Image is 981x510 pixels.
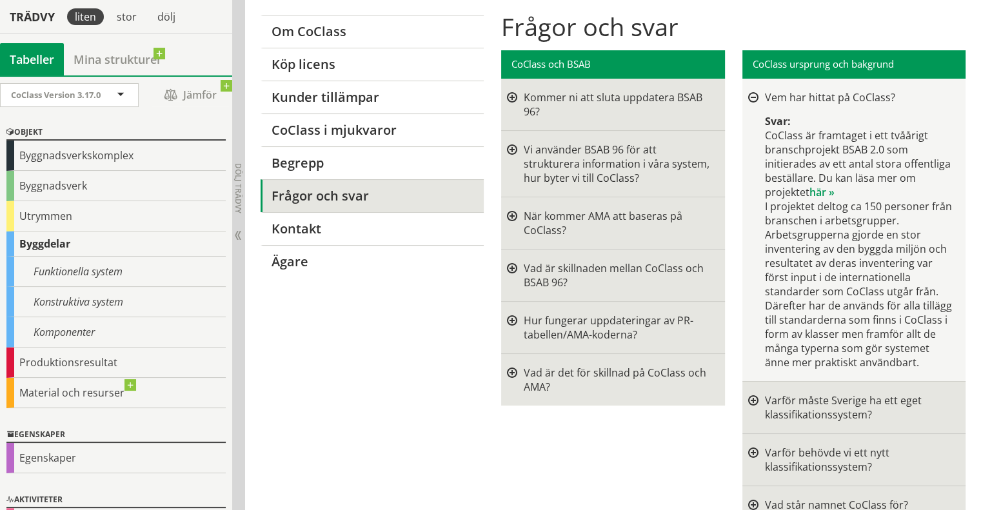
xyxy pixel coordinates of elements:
[6,257,226,287] div: Funktionella system
[524,142,711,185] div: Vi använder BSAB 96 för att strukturera information i våra system, hur byter vi till CoClass?
[6,317,226,348] div: Komponenter
[233,163,244,213] span: Dölj trädvy
[6,287,226,317] div: Konstruktiva system
[11,89,101,101] span: CoClass Version 3.17.0
[6,348,226,378] div: Produktionsresultat
[765,446,952,474] div: Varför behövde vi ett nytt klassifikationssystem?
[6,171,226,201] div: Byggnadsverk
[524,209,711,237] div: När kommer AMA att baseras på CoClass?
[524,261,711,289] div: Vad är skillnaden mellan CoClass och BSAB 96?
[6,493,226,508] div: Aktiviteter
[6,443,226,473] div: Egenskaper
[765,114,791,128] strong: Svar:
[6,427,226,443] div: Egenskaper
[109,8,144,25] div: stor
[765,128,952,369] span: CoClass är framtaget i ett tvåårigt branschprojekt BSAB 2.0 som initierades av ett antal stora of...
[6,378,226,408] div: Material och resurser
[64,43,172,75] a: Mina strukturer
[524,366,711,394] div: Vad är det för skillnad på CoClass och AMA?
[524,90,711,119] div: Kommer ni att sluta uppdatera BSAB 96?
[6,125,226,141] div: Objekt
[809,185,835,199] a: här »
[261,81,484,113] a: Kunder tillämpar
[261,48,484,81] a: Köp licens
[765,90,952,104] div: Vem har hittat på CoClass?
[261,212,484,245] a: Kontakt
[261,146,484,179] a: Begrepp
[261,245,484,278] a: Ägare
[152,84,229,106] span: Jämför
[501,12,966,41] h1: Frågor och svar
[6,201,226,231] div: Utrymmen
[6,231,226,257] div: Byggdelar
[67,8,104,25] div: liten
[3,10,62,24] div: Trädvy
[261,179,484,212] a: Frågor och svar
[6,141,226,171] div: Byggnadsverkskomplex
[765,393,952,422] div: Varför måste Sverige ha ett eget klassifikationssystem?
[150,8,183,25] div: dölj
[261,113,484,146] a: CoClass i mjukvaror
[261,15,484,48] a: Om CoClass
[524,313,711,342] div: Hur fungerar uppdateringar av PR-tabellen/AMA-koderna?
[742,50,966,79] div: CoClass ursprung och bakgrund
[501,50,724,79] div: CoClass och BSAB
